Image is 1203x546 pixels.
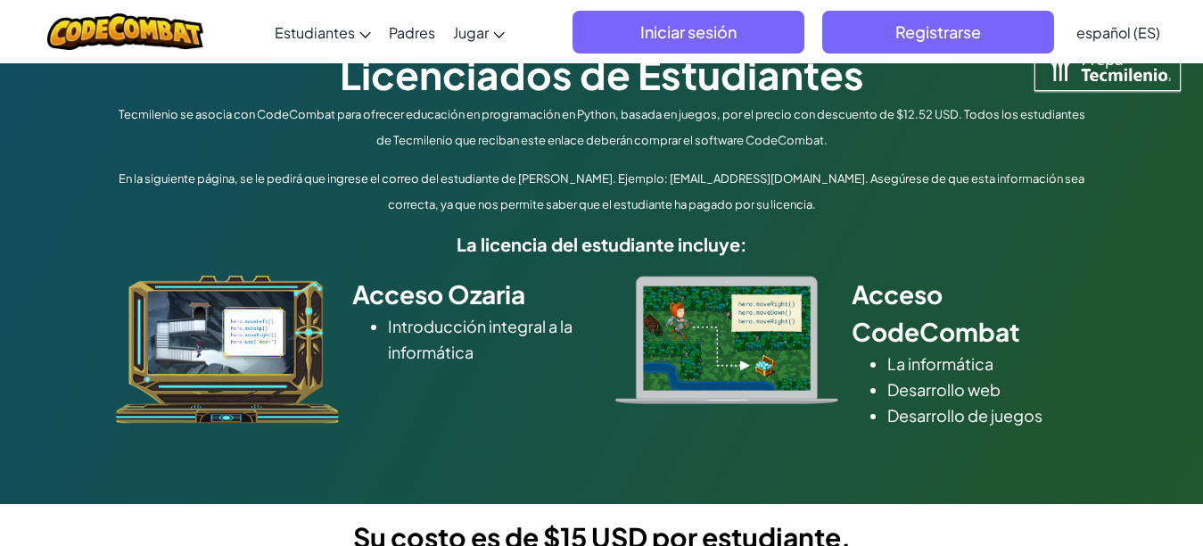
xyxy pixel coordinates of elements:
font: español (ES) [1076,23,1160,42]
font: Desarrollo de juegos [887,405,1042,426]
font: Licenciados de Estudiantes [340,49,864,99]
font: Estudiantes [275,23,355,42]
font: Jugar [453,23,489,42]
font: La informática [887,353,993,374]
img: type_real_code.png [615,276,838,404]
font: En la siguiente página, se le pedirá que ingrese el correo del estudiante de [PERSON_NAME]. Ejemp... [119,171,1084,211]
img: ozaria_acodus.png [116,276,339,424]
font: Registrarse [895,21,981,42]
a: español (ES) [1067,8,1169,56]
img: Logotipo de Tecmilenio [1034,37,1181,91]
font: Acceso CodeCombat [852,278,1020,347]
a: Jugar [444,8,514,56]
font: La licencia del estudiante incluye: [457,233,747,255]
font: Padres [389,23,435,42]
font: Acceso Ozaria [352,278,525,310]
button: Iniciar sesión [573,11,804,54]
a: Padres [380,8,444,56]
font: Tecmilenio se asocia con CodeCombat para ofrecer educación en programación en Python, basada en j... [119,107,1085,147]
font: Introducción integral a la informática [388,316,573,362]
img: Logotipo de CodeCombat [47,13,203,50]
button: Registrarse [822,11,1054,54]
font: Iniciar sesión [640,21,737,42]
font: Desarrollo web [887,379,1001,400]
a: Estudiantes [266,8,380,56]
